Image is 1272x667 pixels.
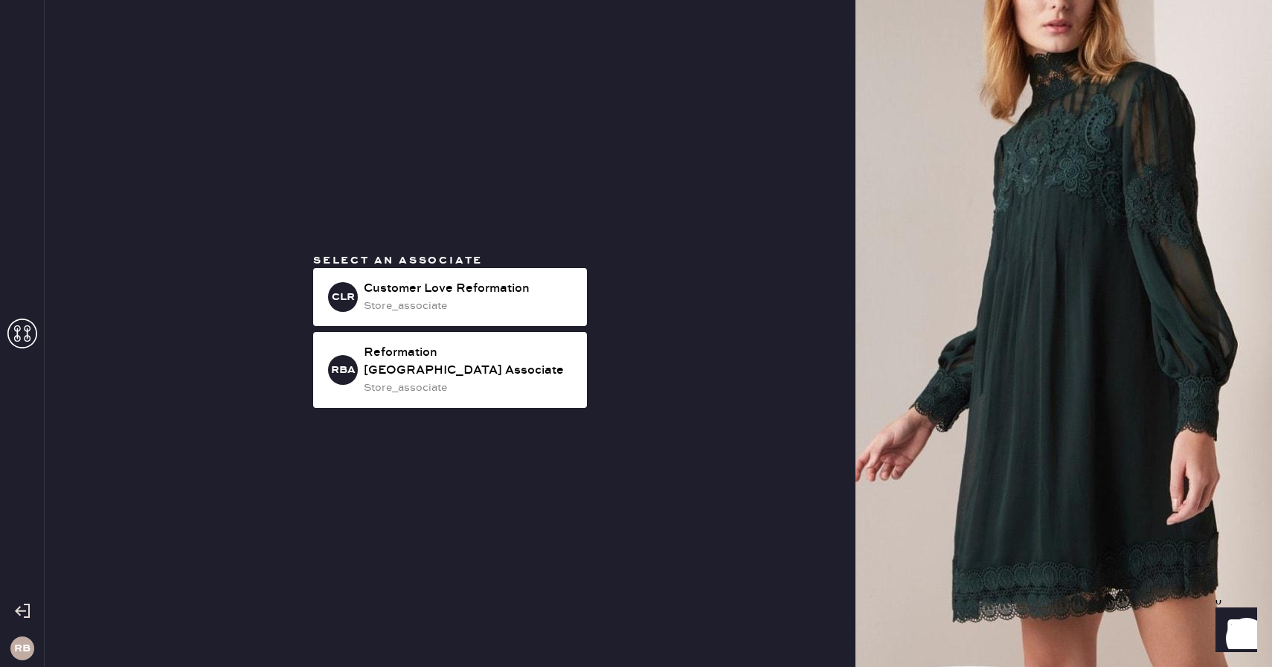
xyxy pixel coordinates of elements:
[364,298,575,314] div: store_associate
[364,344,575,380] div: Reformation [GEOGRAPHIC_DATA] Associate
[364,280,575,298] div: Customer Love Reformation
[331,365,356,375] h3: RBA
[313,254,483,267] span: Select an associate
[1201,600,1265,664] iframe: Front Chat
[364,380,575,396] div: store_associate
[14,643,30,654] h3: RB
[332,292,355,302] h3: CLR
